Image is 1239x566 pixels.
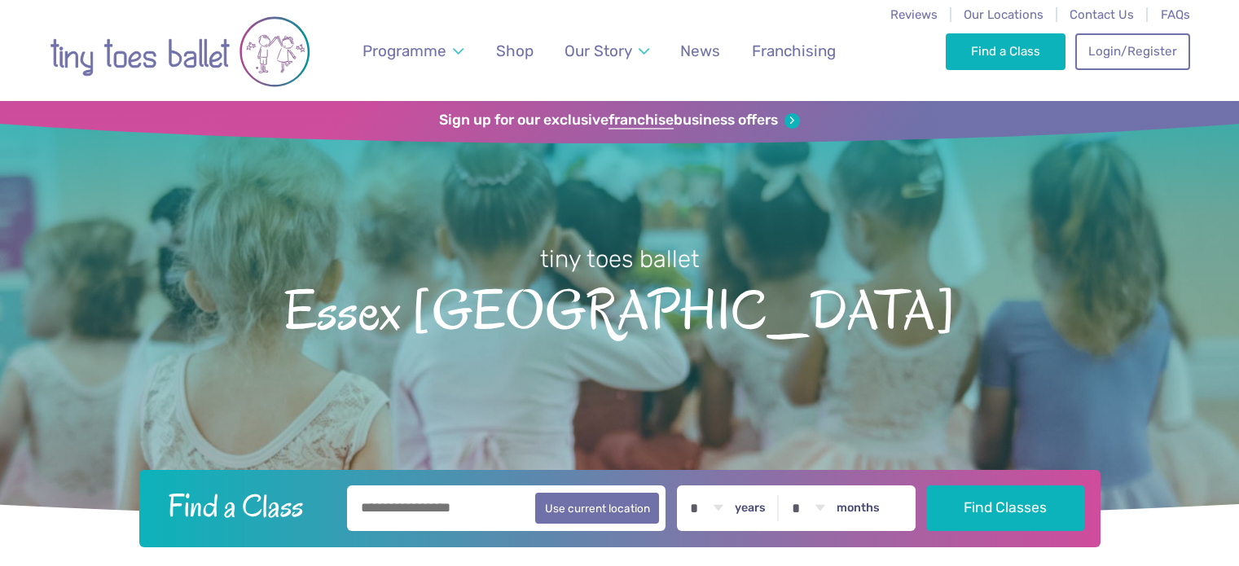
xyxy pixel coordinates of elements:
[155,485,336,526] h2: Find a Class
[354,32,471,70] a: Programme
[927,485,1084,531] button: Find Classes
[837,501,880,516] label: months
[362,42,446,60] span: Programme
[609,112,674,129] strong: franchise
[680,42,720,60] span: News
[673,32,728,70] a: News
[1075,33,1189,69] a: Login/Register
[556,32,657,70] a: Our Story
[964,7,1043,22] a: Our Locations
[735,501,766,516] label: years
[439,112,800,129] a: Sign up for our exclusivefranchisebusiness offers
[1161,7,1190,22] a: FAQs
[540,245,700,273] small: tiny toes ballet
[752,42,836,60] span: Franchising
[1070,7,1134,22] a: Contact Us
[890,7,938,22] a: Reviews
[744,32,843,70] a: Franchising
[496,42,534,60] span: Shop
[946,33,1065,69] a: Find a Class
[565,42,632,60] span: Our Story
[488,32,541,70] a: Shop
[50,11,310,93] img: tiny toes ballet
[29,275,1210,341] span: Essex [GEOGRAPHIC_DATA]
[535,493,660,524] button: Use current location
